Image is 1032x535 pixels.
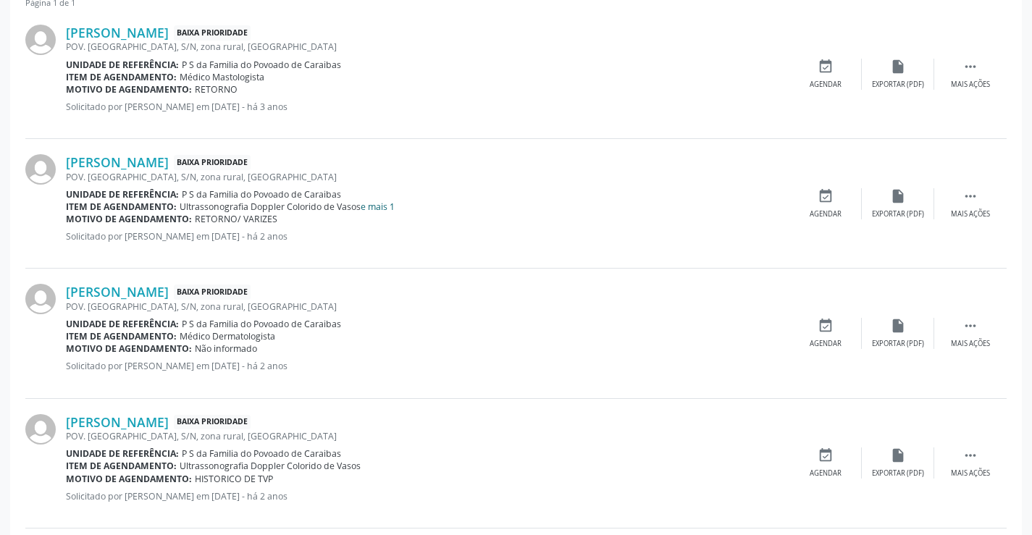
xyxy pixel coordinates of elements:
[182,447,341,460] span: P S da Familia do Povoado de Caraibas
[66,71,177,83] b: Item de agendamento:
[951,80,990,90] div: Mais ações
[195,473,273,485] span: HISTORICO DE TVP
[962,59,978,75] i: 
[818,447,834,463] i: event_available
[66,59,179,71] b: Unidade de referência:
[66,447,179,460] b: Unidade de referência:
[182,318,341,330] span: P S da Familia do Povoado de Caraibas
[66,414,169,430] a: [PERSON_NAME]
[872,209,924,219] div: Exportar (PDF)
[66,25,169,41] a: [PERSON_NAME]
[174,25,251,41] span: Baixa Prioridade
[174,155,251,170] span: Baixa Prioridade
[25,284,56,314] img: img
[66,154,169,170] a: [PERSON_NAME]
[66,318,179,330] b: Unidade de referência:
[872,80,924,90] div: Exportar (PDF)
[951,468,990,479] div: Mais ações
[66,430,789,442] div: POV. [GEOGRAPHIC_DATA], S/N, zona rural, [GEOGRAPHIC_DATA]
[182,188,341,201] span: P S da Familia do Povoado de Caraibas
[182,59,341,71] span: P S da Familia do Povoado de Caraibas
[66,284,169,300] a: [PERSON_NAME]
[890,188,906,204] i: insert_drive_file
[195,342,257,355] span: Não informado
[180,201,395,213] span: Ultrassonografia Doppler Colorido de Vasos
[872,339,924,349] div: Exportar (PDF)
[66,101,789,113] p: Solicitado por [PERSON_NAME] em [DATE] - há 3 anos
[962,188,978,204] i: 
[818,318,834,334] i: event_available
[361,201,395,213] a: e mais 1
[174,285,251,300] span: Baixa Prioridade
[180,71,264,83] span: Médico Mastologista
[810,468,842,479] div: Agendar
[66,490,789,502] p: Solicitado por [PERSON_NAME] em [DATE] - há 2 anos
[195,83,238,96] span: RETORNO
[962,447,978,463] i: 
[174,415,251,430] span: Baixa Prioridade
[66,83,192,96] b: Motivo de agendamento:
[180,330,275,342] span: Médico Dermatologista
[890,59,906,75] i: insert_drive_file
[810,80,842,90] div: Agendar
[25,414,56,445] img: img
[810,209,842,219] div: Agendar
[818,188,834,204] i: event_available
[66,171,789,183] div: POV. [GEOGRAPHIC_DATA], S/N, zona rural, [GEOGRAPHIC_DATA]
[872,468,924,479] div: Exportar (PDF)
[66,201,177,213] b: Item de agendamento:
[890,447,906,463] i: insert_drive_file
[66,460,177,472] b: Item de agendamento:
[66,230,789,243] p: Solicitado por [PERSON_NAME] em [DATE] - há 2 anos
[66,41,789,53] div: POV. [GEOGRAPHIC_DATA], S/N, zona rural, [GEOGRAPHIC_DATA]
[810,339,842,349] div: Agendar
[66,473,192,485] b: Motivo de agendamento:
[25,25,56,55] img: img
[951,339,990,349] div: Mais ações
[66,188,179,201] b: Unidade de referência:
[951,209,990,219] div: Mais ações
[890,318,906,334] i: insert_drive_file
[66,360,789,372] p: Solicitado por [PERSON_NAME] em [DATE] - há 2 anos
[66,300,789,313] div: POV. [GEOGRAPHIC_DATA], S/N, zona rural, [GEOGRAPHIC_DATA]
[962,318,978,334] i: 
[25,154,56,185] img: img
[66,213,192,225] b: Motivo de agendamento:
[818,59,834,75] i: event_available
[66,330,177,342] b: Item de agendamento:
[66,342,192,355] b: Motivo de agendamento:
[180,460,361,472] span: Ultrassonografia Doppler Colorido de Vasos
[195,213,277,225] span: RETORNO/ VARIZES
